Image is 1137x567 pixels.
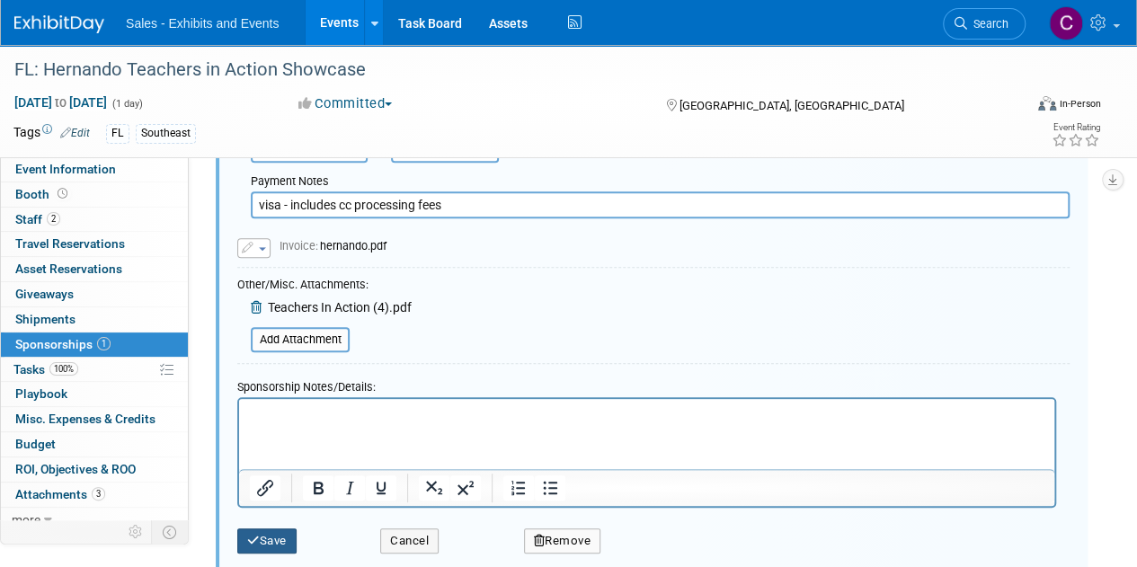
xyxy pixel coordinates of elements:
[380,528,439,554] button: Cancel
[97,337,111,350] span: 1
[92,487,105,501] span: 3
[1,232,188,256] a: Travel Reservations
[12,512,40,527] span: more
[106,124,129,143] div: FL
[1,457,188,482] a: ROI, Objectives & ROO
[1059,97,1101,111] div: In-Person
[450,475,481,501] button: Superscript
[15,437,56,451] span: Budget
[1,407,188,431] a: Misc. Expenses & Credits
[15,386,67,401] span: Playbook
[268,300,412,315] span: Teachers In Action (4).pdf
[250,475,280,501] button: Insert/edit link
[237,371,1056,397] div: Sponsorship Notes/Details:
[49,362,78,376] span: 100%
[15,337,111,351] span: Sponsorships
[1049,6,1083,40] img: Christine Lurz
[251,173,1070,191] div: Payment Notes
[15,212,60,226] span: Staff
[334,475,365,501] button: Italic
[1038,96,1056,111] img: Format-Inperson.png
[524,528,601,554] button: Remove
[679,99,903,112] span: [GEOGRAPHIC_DATA], [GEOGRAPHIC_DATA]
[15,412,155,426] span: Misc. Expenses & Credits
[8,54,1008,86] div: FL: Hernando Teachers in Action Showcase
[13,123,90,144] td: Tags
[1,307,188,332] a: Shipments
[1,257,188,281] a: Asset Reservations
[54,187,71,200] span: Booth not reserved yet
[1,282,188,306] a: Giveaways
[237,528,297,554] button: Save
[126,16,279,31] span: Sales - Exhibits and Events
[366,475,396,501] button: Underline
[303,475,333,501] button: Bold
[13,94,108,111] span: [DATE] [DATE]
[120,520,152,544] td: Personalize Event Tab Strip
[1,358,188,382] a: Tasks100%
[15,487,105,501] span: Attachments
[292,94,399,113] button: Committed
[15,312,76,326] span: Shipments
[15,287,74,301] span: Giveaways
[943,8,1026,40] a: Search
[1,182,188,207] a: Booth
[15,187,71,201] span: Booth
[280,239,320,252] span: Invoice:
[1,432,188,456] a: Budget
[15,162,116,176] span: Event Information
[15,462,136,476] span: ROI, Objectives & ROO
[14,15,104,33] img: ExhibitDay
[136,124,196,143] div: Southeast
[15,236,125,251] span: Travel Reservations
[503,475,534,501] button: Numbered list
[52,95,69,110] span: to
[1,508,188,532] a: more
[1,382,188,406] a: Playbook
[15,261,122,276] span: Asset Reservations
[1052,123,1100,132] div: Event Rating
[967,17,1008,31] span: Search
[942,93,1101,120] div: Event Format
[239,399,1054,469] iframe: Rich Text Area
[1,483,188,507] a: Attachments3
[1,332,188,357] a: Sponsorships1
[237,277,412,297] div: Other/Misc. Attachments:
[1,208,188,232] a: Staff2
[152,520,189,544] td: Toggle Event Tabs
[535,475,565,501] button: Bullet list
[419,475,449,501] button: Subscript
[111,98,143,110] span: (1 day)
[47,212,60,226] span: 2
[13,362,78,377] span: Tasks
[280,239,386,252] span: hernando.pdf
[1,157,188,182] a: Event Information
[60,127,90,139] a: Edit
